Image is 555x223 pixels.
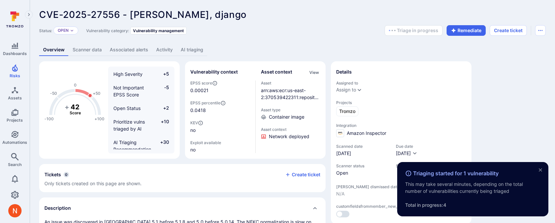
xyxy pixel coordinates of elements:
[336,184,466,189] span: [PERSON_NAME] dismissed date
[336,170,389,176] span: Open
[130,27,187,34] div: Vulnerability management
[405,170,499,177] span: Triaging started for 1 vulnerability
[3,51,27,56] span: Dashboards
[308,69,320,76] div: Click to view all asset context details
[339,108,355,115] span: Tromzo
[10,73,20,78] span: Risks
[389,30,396,31] img: Loading...
[39,28,52,33] span: Status:
[357,87,362,92] button: Expand dropdown
[190,146,250,153] span: no
[7,118,23,123] span: Projects
[396,144,417,149] span: Due date
[8,162,22,167] span: Search
[44,116,54,121] text: -100
[8,204,22,217] div: Neeren Patki
[447,25,486,36] button: Remediate
[405,202,446,208] span: Total in progress: 4
[261,69,292,75] h2: Asset context
[336,69,352,75] h2: Details
[44,205,71,211] h2: Description
[535,165,546,175] button: close
[336,81,466,85] span: Assigned to
[535,25,546,36] button: Options menu
[261,107,321,112] span: Asset type
[190,120,250,126] span: KEV
[39,197,326,219] div: Collapse description
[190,107,250,114] span: 0.0418
[396,144,417,157] div: Due date field
[71,103,80,111] tspan: 42
[396,150,411,156] span: [DATE]
[177,44,207,56] a: AI triaging
[44,171,61,178] h2: Tickets
[113,119,145,132] span: Prioritize vulns triaged by AI
[39,164,326,192] div: Collapse
[490,25,527,36] button: Create ticket
[336,204,466,209] span: customfieldsfrommember_new_edit
[62,103,89,116] g: The vulnerability score is based on the parameters defined in the settings
[50,91,57,96] text: -50
[8,95,22,100] span: Assets
[308,70,320,75] button: View
[336,191,466,197] span: N/A
[113,105,141,111] span: Open Status
[190,140,221,145] span: Exploit available
[269,133,309,140] span: Click to view evidence
[70,28,74,32] button: Expand dropdown
[70,110,81,115] text: Score
[64,172,69,177] span: 0
[106,44,152,56] a: Associated alerts
[261,127,321,132] span: Asset context
[113,71,143,77] span: High Severity
[69,44,106,56] a: Scanner data
[190,127,250,134] span: no
[336,150,389,157] span: [DATE]
[2,140,27,145] span: Automations
[74,83,77,87] text: 0
[86,28,129,33] span: Vulnerability category:
[156,118,169,132] span: +10
[156,84,169,98] span: -5
[156,105,169,112] span: +2
[152,44,177,56] a: Activity
[347,130,386,137] span: Amazon Inspector
[190,87,209,94] span: 0.00021
[39,9,247,20] span: CVE-2025-27556 - [PERSON_NAME], django
[39,44,546,56] div: Vulnerability tabs
[336,100,466,105] span: Projects
[27,12,31,18] i: Expand navigation menu
[190,100,250,106] span: EPSS percentile
[58,28,69,33] button: Open
[285,172,320,178] button: Create ticket
[156,71,169,78] span: +5
[65,103,69,111] tspan: +
[396,150,417,157] button: [DATE]
[39,164,326,192] section: tickets card
[93,91,100,96] text: +50
[8,204,22,217] img: ACg8ocIprwjrgDQnDsNSk9Ghn5p5-B8DpAKWoJ5Gi9syOE4K59tr4Q=s96-c
[190,81,250,86] span: EPSS score
[44,181,142,186] span: Only tickets created on this page are shown.
[336,106,358,116] a: Tromzo
[336,123,466,128] span: Integration
[261,87,320,128] a: arn:aws:ecr:us-east-2:370539422311:repository/polaris/cloud/sha256:12cded28ae91dec1efe0e3b743f083...
[336,163,389,168] span: Scanner status
[269,114,304,120] span: Container image
[336,144,389,149] span: Scanned date
[190,69,238,75] h2: Vulnerability context
[94,116,104,121] text: +100
[39,44,69,56] a: Overview
[261,81,321,85] span: Asset
[156,139,169,167] span: +30
[405,181,540,208] p: This may take several minutes, depending on the total number of vulnerabilities currently being t...
[25,11,33,19] button: Expand navigation menu
[113,139,153,166] span: AI Triaging Recommendation (High Confidence) - Vulnerable
[396,163,412,168] span: Severity
[113,85,144,97] span: Not Important EPSS Score
[336,87,356,92] button: Assign to
[385,25,443,36] button: Triage in progress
